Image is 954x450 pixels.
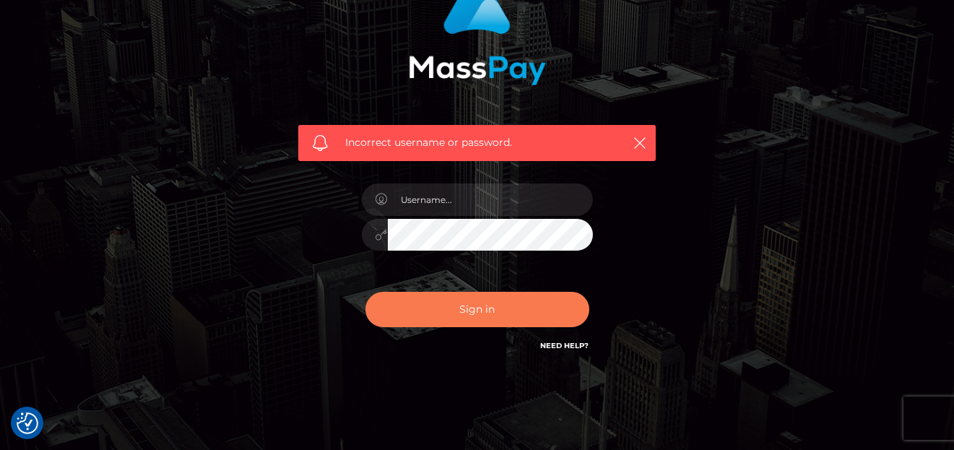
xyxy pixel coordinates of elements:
[345,135,609,150] span: Incorrect username or password.
[388,183,593,216] input: Username...
[541,341,589,350] a: Need Help?
[17,412,38,434] img: Revisit consent button
[17,412,38,434] button: Consent Preferences
[365,292,589,327] button: Sign in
